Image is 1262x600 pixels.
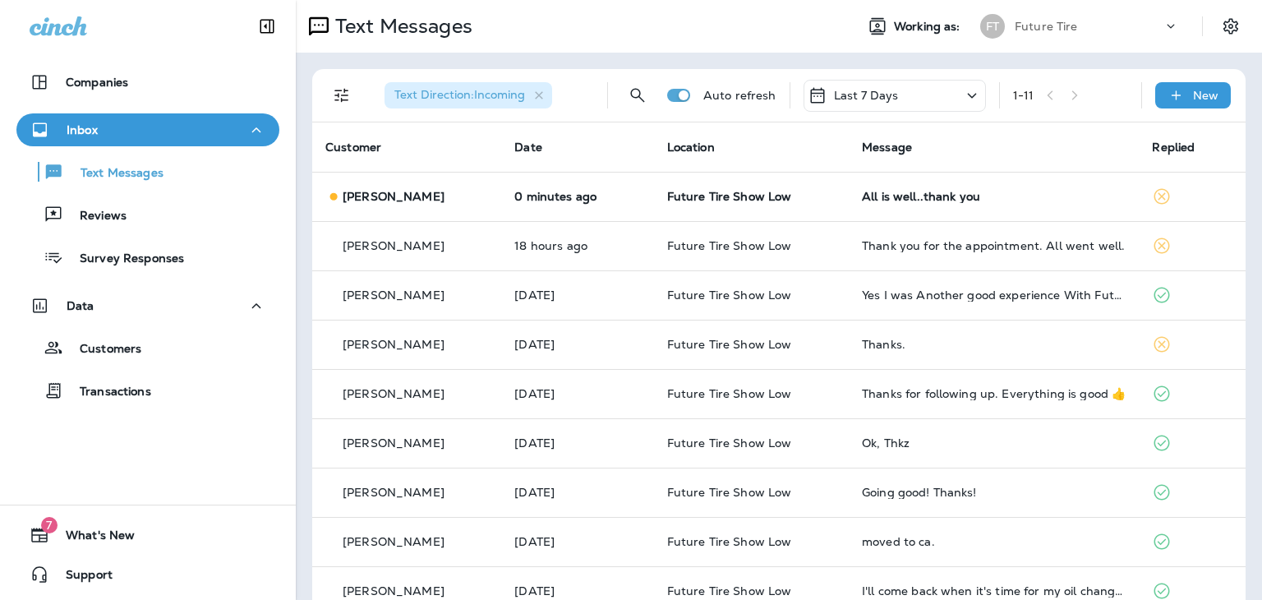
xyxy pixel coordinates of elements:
div: All is well..thank you [862,190,1126,203]
p: Text Messages [64,166,164,182]
button: Search Messages [621,79,654,112]
div: Yes I was Another good experience With Future Tire Gene [862,288,1126,302]
p: [PERSON_NAME] [343,486,444,499]
p: [PERSON_NAME] [343,190,444,203]
span: Future Tire Show Low [667,436,792,450]
div: I'll come back when it's time for my oil change but for now I'm doing well. Thank you for thinkin... [862,584,1126,598]
p: Customers [63,342,141,358]
span: Future Tire Show Low [667,485,792,500]
p: Aug 19, 2025 02:02 PM [514,239,640,252]
span: Future Tire Show Low [667,386,792,401]
p: Companies [66,76,128,89]
button: 7What's New [16,519,279,552]
div: Thanks for following up. Everything is good 👍 [862,387,1126,400]
p: Auto refresh [703,89,776,102]
span: Date [514,140,542,155]
p: Aug 14, 2025 03:23 PM [514,584,640,598]
p: [PERSON_NAME] [343,239,444,252]
p: Aug 18, 2025 10:11 AM [514,338,640,351]
button: Filters [325,79,358,112]
p: Aug 15, 2025 12:48 PM [514,486,640,499]
span: 7 [41,517,58,533]
div: Ok, Thkz [862,436,1126,450]
p: [PERSON_NAME] [343,535,444,548]
p: Data [67,299,94,312]
div: Thank you for the appointment. All went well. [862,239,1126,252]
button: Support [16,558,279,591]
span: Working as: [894,20,964,34]
p: Survey Responses [63,252,184,267]
button: Customers [16,330,279,365]
span: Location [667,140,715,155]
p: [PERSON_NAME] [343,288,444,302]
span: Future Tire Show Low [667,337,792,352]
p: Inbox [67,123,98,136]
div: 1 - 11 [1013,89,1034,102]
button: Companies [16,66,279,99]
span: Future Tire Show Low [667,189,792,204]
p: Last 7 Days [834,89,899,102]
div: Text Direction:Incoming [385,82,552,108]
p: Aug 20, 2025 08:22 AM [514,190,640,203]
p: Future Tire [1015,20,1078,33]
span: Replied [1152,140,1195,155]
div: Thanks. [862,338,1126,351]
button: Data [16,289,279,322]
span: Support [49,568,113,588]
p: [PERSON_NAME] [343,584,444,598]
button: Reviews [16,197,279,232]
p: Transactions [63,385,151,400]
button: Text Messages [16,155,279,189]
div: Going good! Thanks! [862,486,1126,499]
span: What's New [49,528,135,548]
p: Aug 14, 2025 04:38 PM [514,535,640,548]
span: Future Tire Show Low [667,288,792,302]
p: Reviews [63,209,127,224]
p: New [1193,89,1218,102]
p: Aug 17, 2025 03:21 PM [514,436,640,450]
p: [PERSON_NAME] [343,387,444,400]
span: Text Direction : Incoming [394,87,525,102]
div: moved to ca. [862,535,1126,548]
button: Survey Responses [16,240,279,275]
span: Future Tire Show Low [667,584,792,598]
p: Aug 19, 2025 07:47 AM [514,288,640,302]
span: Message [862,140,912,155]
button: Settings [1216,12,1246,41]
button: Transactions [16,373,279,408]
p: Aug 17, 2025 03:57 PM [514,387,640,400]
span: Customer [325,140,381,155]
span: Future Tire Show Low [667,534,792,549]
button: Inbox [16,113,279,146]
p: [PERSON_NAME] [343,436,444,450]
p: [PERSON_NAME] [343,338,444,351]
button: Collapse Sidebar [244,10,290,43]
p: Text Messages [329,14,472,39]
span: Future Tire Show Low [667,238,792,253]
div: FT [980,14,1005,39]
